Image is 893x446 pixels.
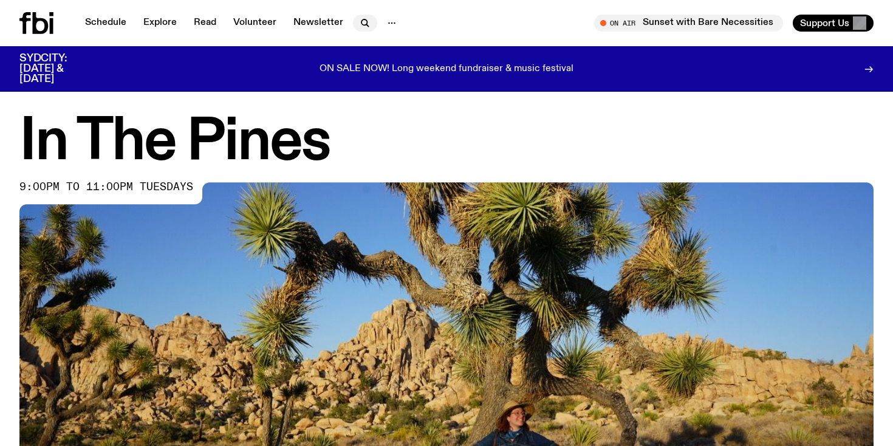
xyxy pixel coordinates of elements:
a: Newsletter [286,15,351,32]
span: 9:00pm to 11:00pm tuesdays [19,182,193,192]
a: Schedule [78,15,134,32]
a: Read [186,15,224,32]
a: Volunteer [226,15,284,32]
h3: SYDCITY: [DATE] & [DATE] [19,53,97,84]
h1: In The Pines [19,115,874,170]
button: Support Us [793,15,874,32]
a: Explore [136,15,184,32]
button: On AirSunset with Bare Necessities [594,15,783,32]
p: ON SALE NOW! Long weekend fundraiser & music festival [320,64,573,75]
span: Support Us [800,18,849,29]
